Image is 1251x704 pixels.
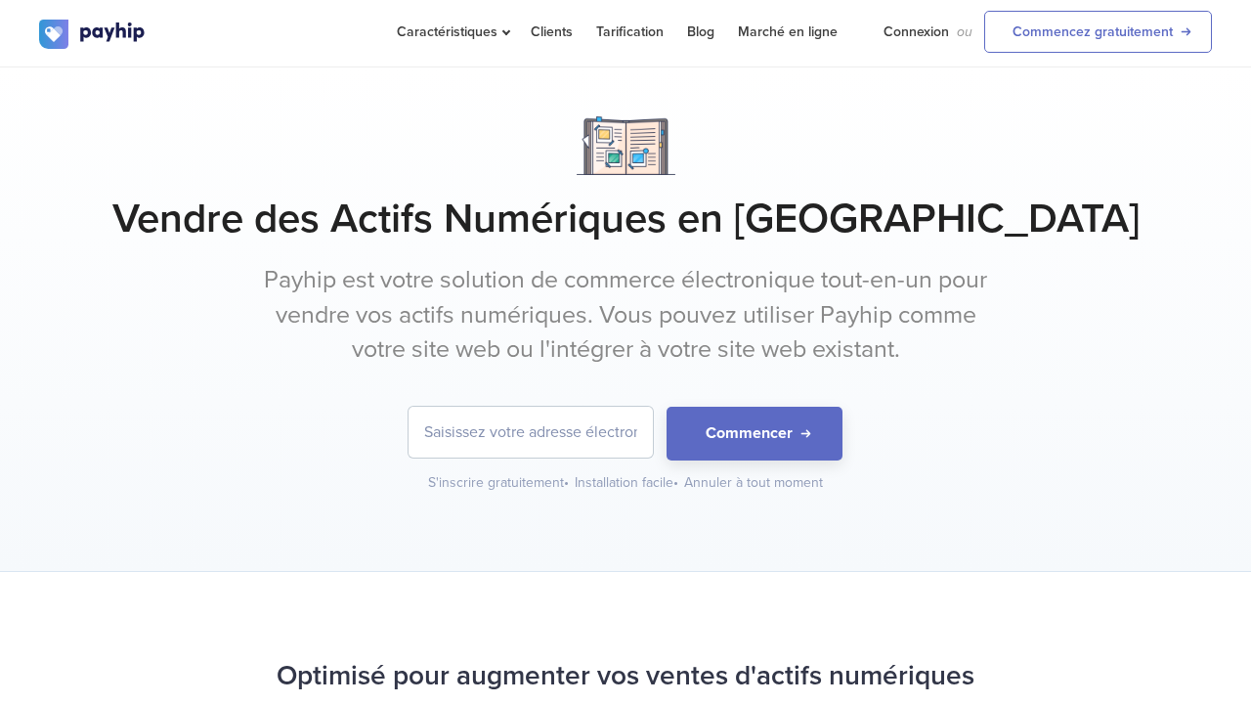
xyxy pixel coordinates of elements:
[577,116,675,175] img: Notebook.png
[684,473,823,493] div: Annuler à tout moment
[397,23,507,40] span: Caractéristiques
[259,263,992,368] p: Payhip est votre solution de commerce électronique tout-en-un pour vendre vos actifs numériques. ...
[39,195,1212,243] h1: Vendre des Actifs Numériques en [GEOGRAPHIC_DATA]
[39,650,1212,702] h2: Optimisé pour augmenter vos ventes d'actifs numériques
[564,474,569,491] span: •
[984,11,1212,53] a: Commencez gratuitement
[428,473,571,493] div: S'inscrire gratuitement
[575,473,680,493] div: Installation facile
[39,20,147,49] img: logo.svg
[667,407,842,461] button: Commencer
[409,407,653,458] input: Saisissez votre adresse électronique
[673,474,678,491] span: •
